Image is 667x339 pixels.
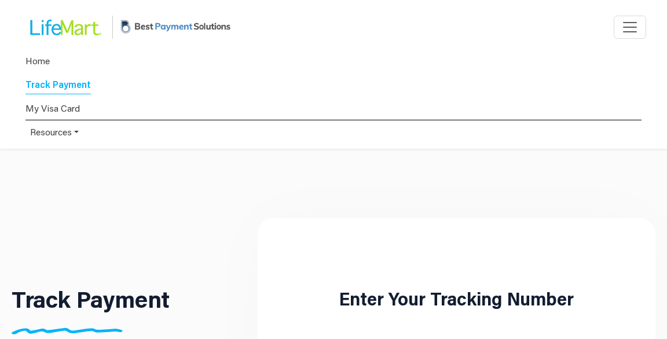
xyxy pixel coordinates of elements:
a: My Visa Card [25,97,642,120]
button: Toggle navigation [614,16,646,39]
img: LifeMart Logo [21,9,108,46]
h2: Enter Your Tracking Number [301,290,613,308]
img: BPS Logo [118,8,233,46]
h1: Track Payment [12,288,170,311]
a: Track Payment [25,78,91,94]
img: Divider [12,327,123,334]
a: Home [25,54,50,71]
a: LifeMart LogoBPS Logo [21,8,233,46]
a: Resources [30,120,637,144]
